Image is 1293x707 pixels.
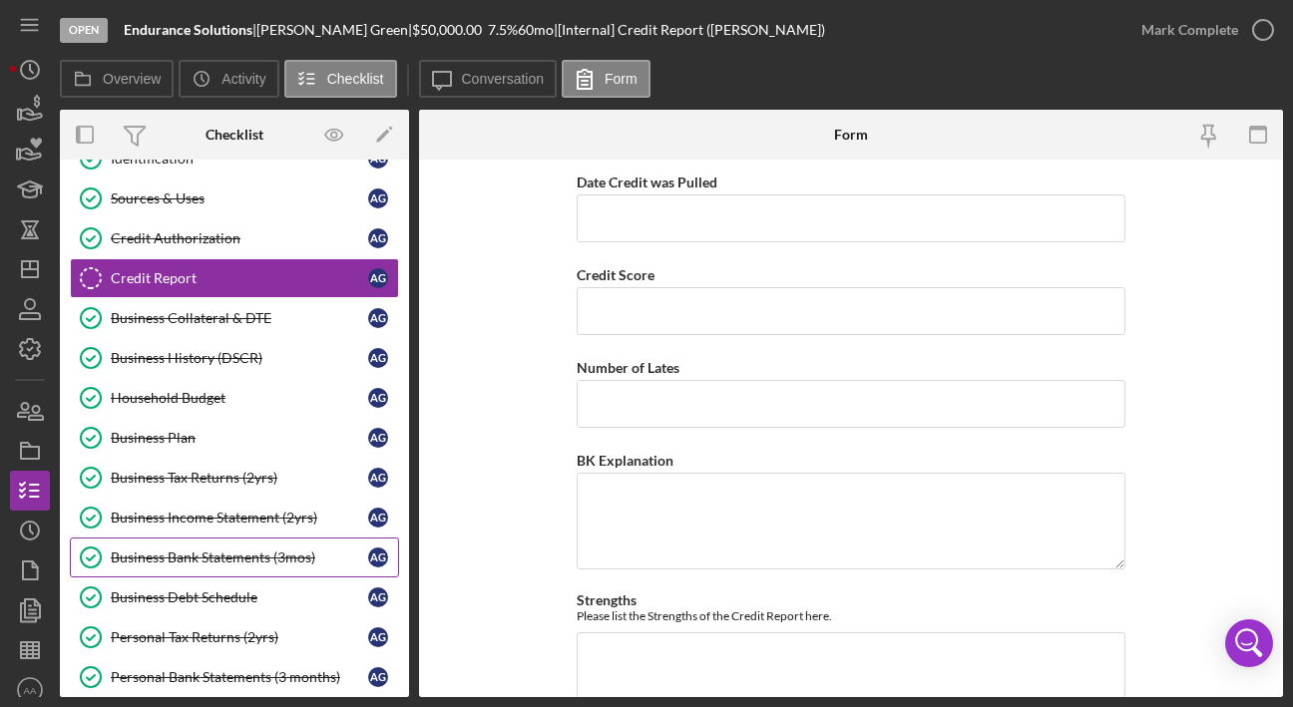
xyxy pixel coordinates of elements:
div: Checklist [206,127,263,143]
div: Credit Authorization [111,230,368,246]
label: Credit Score [577,266,654,283]
a: Business History (DSCR)AG [70,338,399,378]
div: 7.5 % [488,22,518,38]
div: A G [368,188,388,208]
div: Business Tax Returns (2yrs) [111,470,368,486]
div: Business Plan [111,430,368,446]
div: Business Debt Schedule [111,589,368,605]
a: Business Tax Returns (2yrs)AG [70,458,399,498]
label: Form [605,71,638,87]
div: 60 mo [518,22,554,38]
div: A G [368,308,388,328]
div: A G [368,348,388,368]
div: Credit Report [111,270,368,286]
div: Sources & Uses [111,190,368,206]
a: Household BudgetAG [70,378,399,418]
div: | [Internal] Credit Report ([PERSON_NAME]) [554,22,825,38]
div: A G [368,388,388,408]
label: Date Credit was Pulled [577,174,717,190]
a: Business Collateral & DTEAG [70,298,399,338]
div: A G [368,587,388,607]
div: Household Budget [111,390,368,406]
div: A G [368,428,388,448]
div: A G [368,547,388,567]
div: $50,000.00 [412,22,488,38]
button: Form [562,60,650,98]
label: Activity [221,71,265,87]
div: Business History (DSCR) [111,350,368,366]
a: Credit ReportAG [70,258,399,298]
div: Personal Tax Returns (2yrs) [111,629,368,645]
a: Business PlanAG [70,418,399,458]
div: A G [368,667,388,687]
button: Conversation [419,60,558,98]
text: AA [24,685,37,696]
button: Activity [179,60,278,98]
label: Overview [103,71,161,87]
label: Number of Lates [577,359,679,376]
a: Sources & UsesAG [70,178,399,218]
div: Open Intercom Messenger [1225,619,1273,667]
button: Checklist [284,60,397,98]
a: Personal Tax Returns (2yrs)AG [70,617,399,657]
label: Conversation [462,71,545,87]
div: Please list the Strengths of the Credit Report here. [577,608,1125,623]
div: Business Income Statement (2yrs) [111,510,368,526]
div: A G [368,268,388,288]
a: Business Income Statement (2yrs)AG [70,498,399,537]
label: Checklist [327,71,384,87]
button: Mark Complete [1121,10,1283,50]
b: Endurance Solutions [124,21,252,38]
div: Form [834,127,868,143]
div: Business Collateral & DTE [111,310,368,326]
div: Personal Bank Statements (3 months) [111,669,368,685]
div: A G [368,627,388,647]
button: Overview [60,60,174,98]
div: | [124,22,256,38]
div: [PERSON_NAME] Green | [256,22,412,38]
div: Open [60,18,108,43]
a: Business Debt ScheduleAG [70,577,399,617]
div: A G [368,228,388,248]
a: Personal Bank Statements (3 months)AG [70,657,399,697]
label: Strengths [577,591,637,608]
label: BK Explanation [577,452,673,469]
a: Business Bank Statements (3mos)AG [70,537,399,577]
div: Mark Complete [1141,10,1238,50]
div: Business Bank Statements (3mos) [111,549,368,565]
div: A G [368,468,388,488]
div: A G [368,508,388,528]
a: Credit AuthorizationAG [70,218,399,258]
